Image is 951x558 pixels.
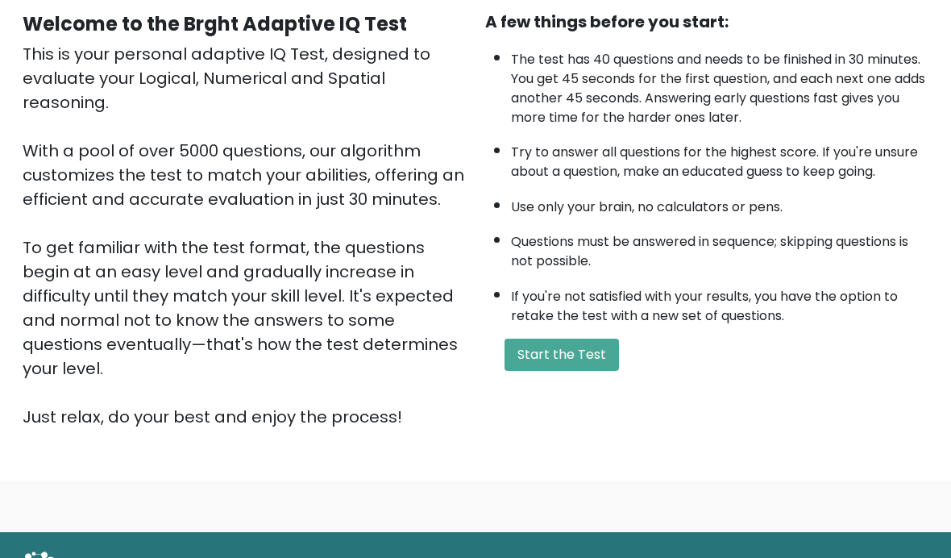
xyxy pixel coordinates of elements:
li: The test has 40 questions and needs to be finished in 30 minutes. You get 45 seconds for the firs... [511,42,928,127]
b: Welcome to the Brght Adaptive IQ Test [23,10,407,37]
div: This is your personal adaptive IQ Test, designed to evaluate your Logical, Numerical and Spatial ... [23,42,466,429]
div: A few things before you start: [485,10,928,34]
li: Use only your brain, no calculators or pens. [511,189,928,217]
li: If you're not satisfied with your results, you have the option to retake the test with a new set ... [511,279,928,326]
li: Questions must be answered in sequence; skipping questions is not possible. [511,224,928,271]
li: Try to answer all questions for the highest score. If you're unsure about a question, make an edu... [511,135,928,181]
button: Start the Test [505,339,619,371]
